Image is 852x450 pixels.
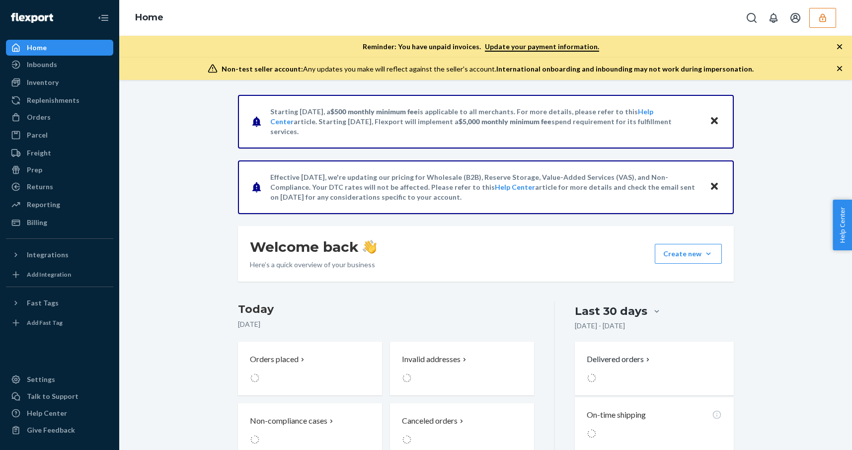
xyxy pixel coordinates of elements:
div: Parcel [27,130,48,140]
span: Non-test seller account: [222,65,303,73]
span: International onboarding and inbounding may not work during impersonation. [496,65,754,73]
a: Billing [6,215,113,230]
h1: Welcome back [250,238,377,256]
button: Integrations [6,247,113,263]
button: Close [708,180,721,194]
button: Open Search Box [742,8,762,28]
a: Update your payment information. [485,42,599,52]
p: Here’s a quick overview of your business [250,260,377,270]
p: Reminder: You have unpaid invoices. [363,42,599,52]
a: Home [6,40,113,56]
span: $500 monthly minimum fee [330,107,418,116]
p: [DATE] - [DATE] [575,321,625,331]
div: Home [27,43,47,53]
button: Delivered orders [587,354,652,365]
a: Returns [6,179,113,195]
button: Open account menu [785,8,805,28]
a: Add Fast Tag [6,315,113,331]
a: Help Center [495,183,535,191]
button: Give Feedback [6,422,113,438]
div: Returns [27,182,53,192]
h3: Today [238,301,535,317]
div: Reporting [27,200,60,210]
p: Effective [DATE], we're updating our pricing for Wholesale (B2B), Reserve Storage, Value-Added Se... [270,172,700,202]
button: Close [708,114,721,129]
div: Talk to Support [27,391,78,401]
a: Parcel [6,127,113,143]
button: Fast Tags [6,295,113,311]
a: Inventory [6,75,113,90]
a: Inbounds [6,57,113,73]
button: Invalid addresses [390,342,534,395]
div: Fast Tags [27,298,59,308]
span: $5,000 monthly minimum fee [459,117,551,126]
p: Invalid addresses [402,354,461,365]
div: Give Feedback [27,425,75,435]
div: Prep [27,165,42,175]
button: Close Navigation [93,8,113,28]
p: Starting [DATE], a is applicable to all merchants. For more details, please refer to this article... [270,107,700,137]
div: Any updates you make will reflect against the seller's account. [222,64,754,74]
div: Add Integration [27,270,71,279]
button: Orders placed [238,342,382,395]
div: Freight [27,148,51,158]
div: Last 30 days [575,303,647,319]
a: Reporting [6,197,113,213]
button: Help Center [833,200,852,250]
a: Help Center [6,405,113,421]
a: Prep [6,162,113,178]
button: Talk to Support [6,388,113,404]
div: Replenishments [27,95,79,105]
div: Help Center [27,408,67,418]
img: Flexport logo [11,13,53,23]
p: On-time shipping [587,409,646,421]
div: Settings [27,375,55,384]
button: Open notifications [764,8,783,28]
a: Orders [6,109,113,125]
a: Add Integration [6,267,113,283]
p: Canceled orders [402,415,458,427]
div: Billing [27,218,47,227]
div: Inbounds [27,60,57,70]
div: Orders [27,112,51,122]
p: Non-compliance cases [250,415,327,427]
p: Orders placed [250,354,299,365]
a: Replenishments [6,92,113,108]
img: hand-wave emoji [363,240,377,254]
div: Integrations [27,250,69,260]
div: Inventory [27,77,59,87]
ol: breadcrumbs [127,3,171,32]
div: Add Fast Tag [27,318,63,327]
button: Create new [655,244,722,264]
a: Freight [6,145,113,161]
a: Settings [6,372,113,387]
p: [DATE] [238,319,535,329]
a: Home [135,12,163,23]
